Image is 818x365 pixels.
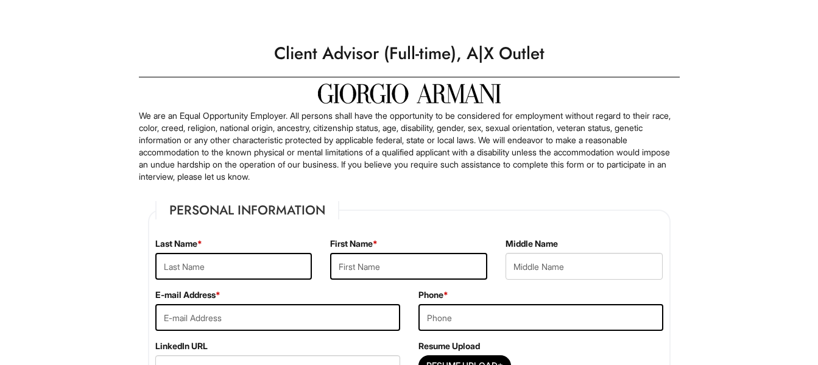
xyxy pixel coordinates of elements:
[155,340,208,352] label: LinkedIn URL
[318,83,501,104] img: Giorgio Armani
[133,37,686,71] h1: Client Advisor (Full-time), A|X Outlet
[155,201,339,219] legend: Personal Information
[155,253,312,280] input: Last Name
[155,238,202,250] label: Last Name
[418,304,663,331] input: Phone
[139,110,680,183] p: We are an Equal Opportunity Employer. All persons shall have the opportunity to be considered for...
[330,238,378,250] label: First Name
[418,340,480,352] label: Resume Upload
[155,304,400,331] input: E-mail Address
[506,238,558,250] label: Middle Name
[330,253,487,280] input: First Name
[155,289,220,301] label: E-mail Address
[506,253,663,280] input: Middle Name
[418,289,448,301] label: Phone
